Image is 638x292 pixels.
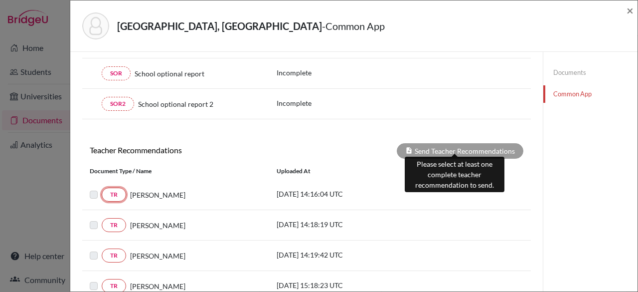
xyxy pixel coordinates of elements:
[277,250,411,260] p: [DATE] 14:19:42 UTC
[277,67,379,78] p: Incomplete
[130,190,185,200] span: [PERSON_NAME]
[277,98,379,108] p: Incomplete
[277,219,411,230] p: [DATE] 14:18:19 UTC
[277,280,411,291] p: [DATE] 15:18:23 UTC
[102,249,126,263] a: TR
[543,64,638,81] a: Documents
[130,251,185,261] span: [PERSON_NAME]
[405,157,504,192] div: Please select at least one complete teacher recommendation to send.
[130,281,185,292] span: [PERSON_NAME]
[102,188,126,202] a: TR
[102,218,126,232] a: TR
[397,143,523,159] div: Send Teacher Recommendations
[138,99,213,109] span: School optional report 2
[117,20,322,32] strong: [GEOGRAPHIC_DATA], [GEOGRAPHIC_DATA]
[627,3,634,17] span: ×
[543,85,638,103] a: Common App
[102,97,134,111] a: SOR2
[277,189,411,199] p: [DATE] 14:16:04 UTC
[102,66,131,80] a: SOR
[627,4,634,16] button: Close
[130,220,185,231] span: [PERSON_NAME]
[322,20,385,32] span: - Common App
[82,167,269,176] div: Document Type / Name
[269,167,419,176] div: Uploaded at
[135,68,204,79] span: School optional report
[82,145,307,155] h6: Teacher Recommendations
